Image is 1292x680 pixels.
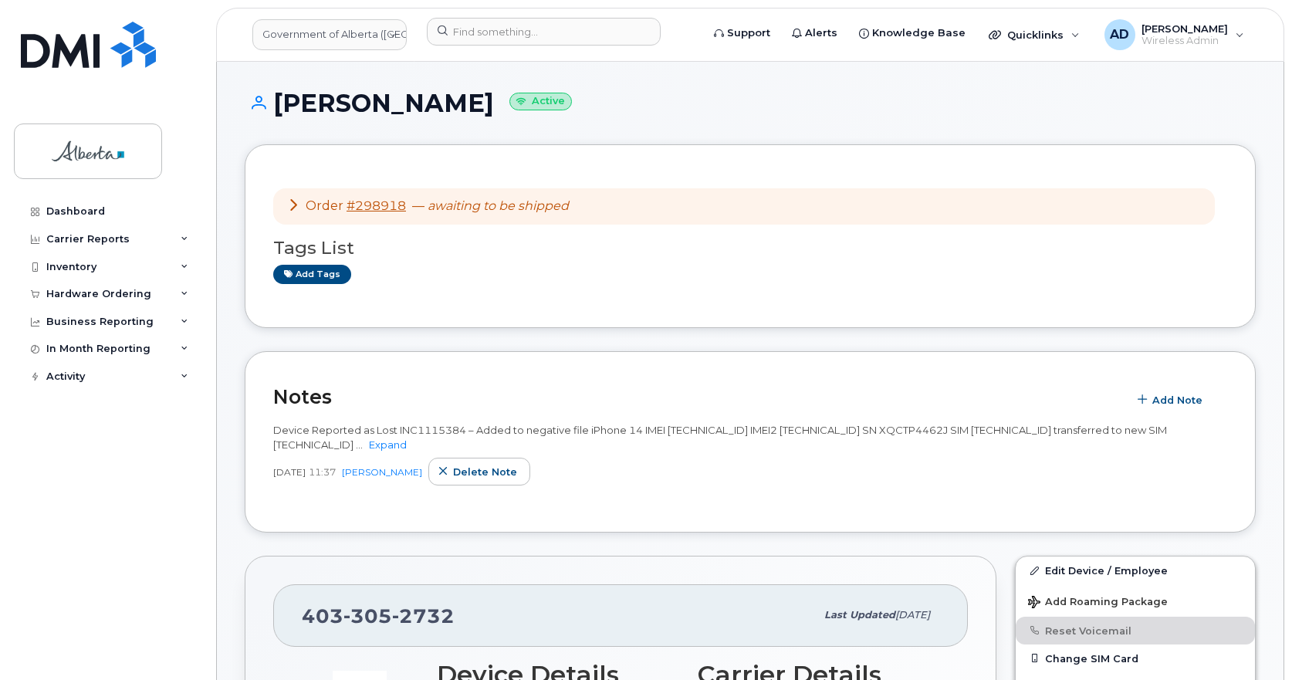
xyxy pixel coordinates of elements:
[273,465,306,479] span: [DATE]
[895,609,930,621] span: [DATE]
[343,604,392,628] span: 305
[509,93,572,110] small: Active
[824,609,895,621] span: Last updated
[309,465,336,479] span: 11:37
[273,424,1167,451] span: Device Reported as Lost INC1115384 – Added to negative file iPhone 14 IMEI [TECHNICAL_ID] IMEI2 [...
[428,198,569,213] em: awaiting to be shipped
[273,239,1227,258] h3: Tags List
[273,385,1120,408] h2: Notes
[1028,596,1168,611] span: Add Roaming Package
[342,466,422,478] a: [PERSON_NAME]
[412,198,569,213] span: —
[453,465,517,479] span: Delete note
[1128,386,1216,414] button: Add Note
[1016,644,1255,672] button: Change SIM Card
[392,604,455,628] span: 2732
[369,438,407,451] a: Expand
[428,458,530,485] button: Delete note
[347,198,406,213] a: #298918
[273,265,351,284] a: Add tags
[302,604,455,628] span: 403
[1016,557,1255,584] a: Edit Device / Employee
[1152,393,1202,408] span: Add Note
[306,198,343,213] span: Order
[1016,585,1255,617] button: Add Roaming Package
[1016,617,1255,644] button: Reset Voicemail
[245,90,1256,117] h1: [PERSON_NAME]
